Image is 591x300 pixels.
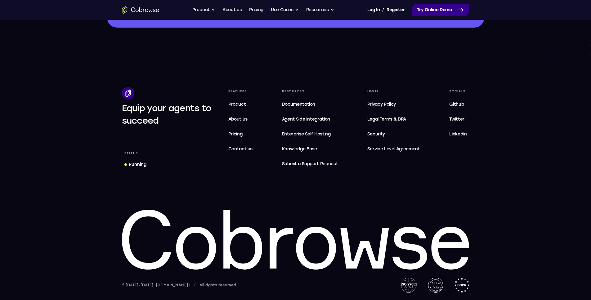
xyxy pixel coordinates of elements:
div: Running [129,161,146,168]
a: Legal Terms & DPA [365,113,423,126]
a: Security [365,128,423,140]
a: Submit a Support Request [280,158,341,170]
a: Knowledge Base [280,143,341,155]
a: Service Level Agreement [365,143,423,155]
span: Product [228,102,246,107]
button: Use Cases [271,4,299,16]
span: Github [449,102,464,107]
div: Status [122,149,141,158]
span: Service Level Agreement [367,145,420,153]
div: Resources [280,87,341,96]
span: / [382,6,384,14]
a: Log In [367,4,380,16]
div: © [DATE]-[DATE], [DOMAIN_NAME] LLC. All rights reserved. [122,282,238,288]
a: About us [222,4,242,16]
span: Contact us [228,146,253,152]
button: Resources [306,4,334,16]
a: About us [226,113,255,126]
img: GDPR [454,278,469,293]
a: Pricing [249,4,263,16]
a: Privacy Policy [365,98,423,111]
span: About us [228,117,248,122]
span: Security [367,131,385,137]
span: Twitter [449,117,464,122]
a: Register [387,4,405,16]
a: Product [226,98,255,111]
a: Contact us [226,143,255,155]
a: Running [122,159,149,170]
div: Features [226,87,255,96]
a: Github [447,98,469,111]
img: AICPA SOC [428,278,443,293]
a: Linkedin [447,128,469,140]
span: Submit a Support Request [282,160,338,168]
span: Knowledge Base [282,146,317,152]
img: ISO [401,278,417,293]
a: Documentation [280,98,341,111]
span: Documentation [282,102,315,107]
span: Linkedin [449,131,467,137]
a: Agent Side Integration [280,113,341,126]
a: Try Online Demo [412,4,469,16]
span: Agent Side Integration [282,116,338,123]
div: Socials [447,87,469,96]
div: Legal [365,87,423,96]
span: Enterprise Self Hosting [282,130,338,138]
a: Go to the home page [122,6,159,14]
a: Enterprise Self Hosting [280,128,341,140]
span: Equip your agents to succeed [122,103,212,126]
span: Pricing [228,131,243,137]
button: Product [192,4,215,16]
a: Twitter [447,113,469,126]
span: Legal Terms & DPA [367,117,406,122]
a: Pricing [226,128,255,140]
span: Privacy Policy [367,102,396,107]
